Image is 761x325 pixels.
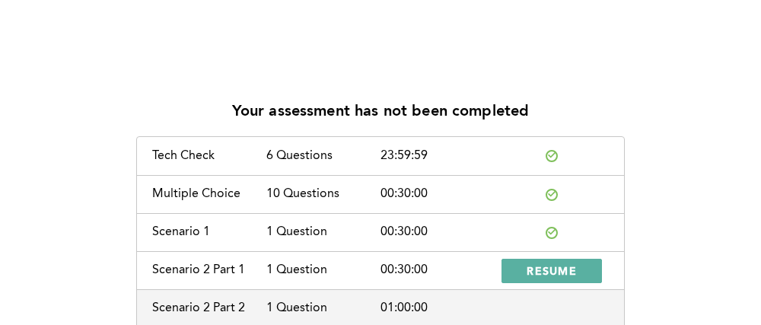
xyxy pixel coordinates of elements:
[380,225,495,239] div: 00:30:00
[266,301,380,315] div: 1 Question
[380,263,495,277] div: 00:30:00
[232,104,530,121] p: Your assessment has not been completed
[152,263,266,277] div: Scenario 2 Part 1
[266,263,380,277] div: 1 Question
[266,187,380,201] div: 10 Questions
[380,301,495,315] div: 01:00:00
[380,149,495,163] div: 23:59:59
[380,187,495,201] div: 00:30:00
[152,149,266,163] div: Tech Check
[266,225,380,239] div: 1 Question
[152,225,266,239] div: Scenario 1
[501,259,602,283] button: RESUME
[527,263,577,278] span: RESUME
[266,149,380,163] div: 6 Questions
[152,301,266,315] div: Scenario 2 Part 2
[152,187,266,201] div: Multiple Choice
